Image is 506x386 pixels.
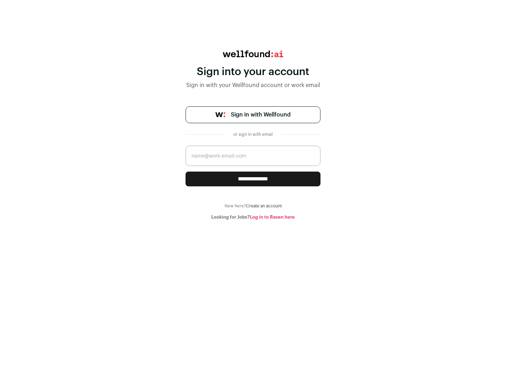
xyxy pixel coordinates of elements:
[246,204,282,208] a: Create an account
[186,203,320,209] div: New here?
[223,51,283,57] img: wellfound:ai
[186,214,320,220] div: Looking for Jobs?
[215,112,225,117] img: wellfound-symbol-flush-black-fb3c872781a75f747ccb3a119075da62bfe97bd399995f84a933054e44a575c4.png
[186,106,320,123] a: Sign in with Wellfound
[186,146,320,166] input: name@work-email.com
[186,81,320,89] div: Sign in with your Wellfound account or work email
[186,66,320,78] div: Sign into your account
[250,215,295,219] a: Log in to Raven here
[231,111,291,119] span: Sign in with Wellfound
[231,132,275,137] div: or sign in with email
